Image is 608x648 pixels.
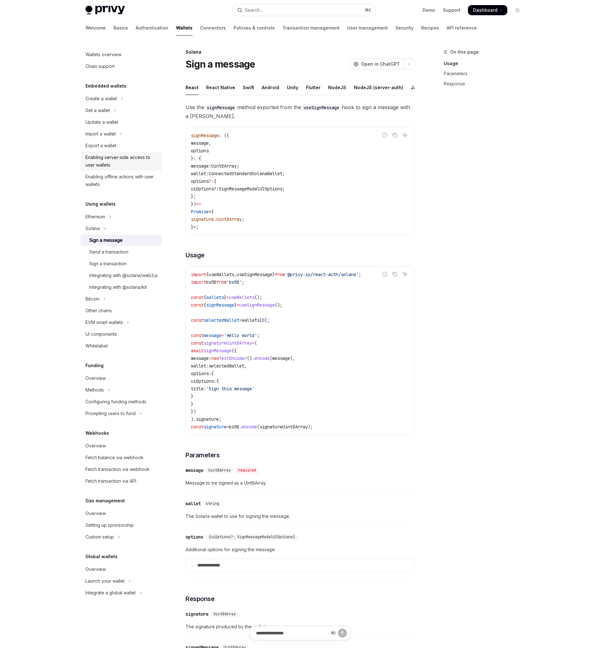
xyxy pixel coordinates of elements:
code: useSignMessage [301,104,342,111]
a: Security [395,20,414,36]
a: Chain support [80,61,162,72]
span: message [272,355,290,361]
span: ), [290,355,295,361]
div: Other chains [85,307,112,314]
a: Sign a transaction [80,258,162,269]
button: Toggle Solana section [80,223,162,234]
div: Fetch transaction via webhook [85,466,150,473]
span: signMessage [204,348,232,354]
div: Integrate a global wallet [85,589,136,597]
div: message [186,467,203,473]
span: string [206,501,219,506]
span: bs58 [229,424,239,430]
span: const [191,333,204,338]
span: { [204,302,206,308]
div: React Native [206,80,235,95]
button: Toggle Methods section [80,384,162,396]
span: ; [282,171,285,176]
span: await [191,348,204,354]
span: { [214,178,216,184]
div: UI components [85,330,117,338]
h5: Funding [85,362,104,369]
a: Usage [444,58,528,69]
a: Policies & controls [233,20,275,36]
a: Response [444,79,528,89]
a: Setting up sponsorship [80,519,162,531]
a: Integrating with @solana/web3.js [80,270,162,281]
span: Uint8Array [216,216,242,222]
div: React [186,80,199,95]
a: Wallets [176,20,193,36]
span: Use the method exported from the hook to sign a message with a [PERSON_NAME]. [186,103,415,121]
a: Connectors [200,20,226,36]
span: useWallets [209,272,234,277]
span: The Solana wallet to use for signing the message. [186,512,415,520]
span: SignMessageModalUIOptions [219,186,282,192]
input: Ask a question... [256,626,328,640]
span: <{ [209,209,214,215]
span: (); [275,302,282,308]
a: Fetch balance via webhook [80,452,162,463]
span: , [244,363,247,369]
div: NodeJS (server-auth) [354,80,403,95]
button: Toggle Create a wallet section [80,93,162,104]
span: Message to be signed as a Uint8Array. [186,479,415,487]
div: Android [262,80,279,95]
a: Whitelabel [80,340,162,352]
div: Chain support [85,63,115,70]
span: wallets [206,294,224,300]
span: { [216,378,219,384]
a: Update a wallet [80,116,162,128]
button: Toggle Launch your wallet section [80,575,162,587]
div: wallet [186,500,201,507]
a: Fetch transaction via API [80,475,162,487]
span: The signature produced by the wallet. [186,623,415,631]
span: , [209,140,211,146]
span: ); [308,424,313,430]
div: Overview [85,442,106,450]
span: 'bs58' [226,279,242,285]
a: Integrating with @solana/kit [80,281,162,293]
span: signature [191,216,214,222]
div: Search... [245,6,263,14]
span: Usage [186,251,205,260]
span: ( [270,355,272,361]
span: , [234,272,237,277]
span: Dashboard [473,7,497,13]
span: message [191,140,209,146]
span: from [275,272,285,277]
div: Export a wallet [85,142,116,149]
span: On this page [450,48,479,56]
span: : ({ [219,133,229,138]
a: User management [347,20,388,36]
span: = [252,340,254,346]
div: Enabling offline actions with user wallets [85,173,158,188]
div: Solana [186,49,415,55]
span: const [191,424,204,430]
div: Solana [85,225,100,232]
span: ). [191,416,196,422]
h1: Sign a message [186,58,255,70]
span: const [191,317,204,323]
span: ; [237,163,239,169]
button: Ask AI [401,270,409,278]
span: signatureUint8Array [204,340,252,346]
span: Response [186,594,214,603]
a: Fetch transaction via webhook [80,464,162,475]
span: Uint8Array [213,612,236,617]
a: Demo [422,7,435,13]
button: Toggle Bitcoin section [80,293,162,305]
div: Send a transaction [89,248,128,256]
span: from [216,279,226,285]
span: { [211,371,214,376]
span: ConnectedStandardSolanaWallet [209,171,282,176]
span: message: [191,355,211,361]
span: encode [242,424,257,430]
span: Open in ChatGPT [361,61,400,67]
span: ( [257,424,260,430]
div: Ethereum [85,213,105,221]
span: import [191,279,206,285]
div: Methods [85,386,104,394]
button: Open search [233,4,375,16]
a: Other chains [80,305,162,316]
